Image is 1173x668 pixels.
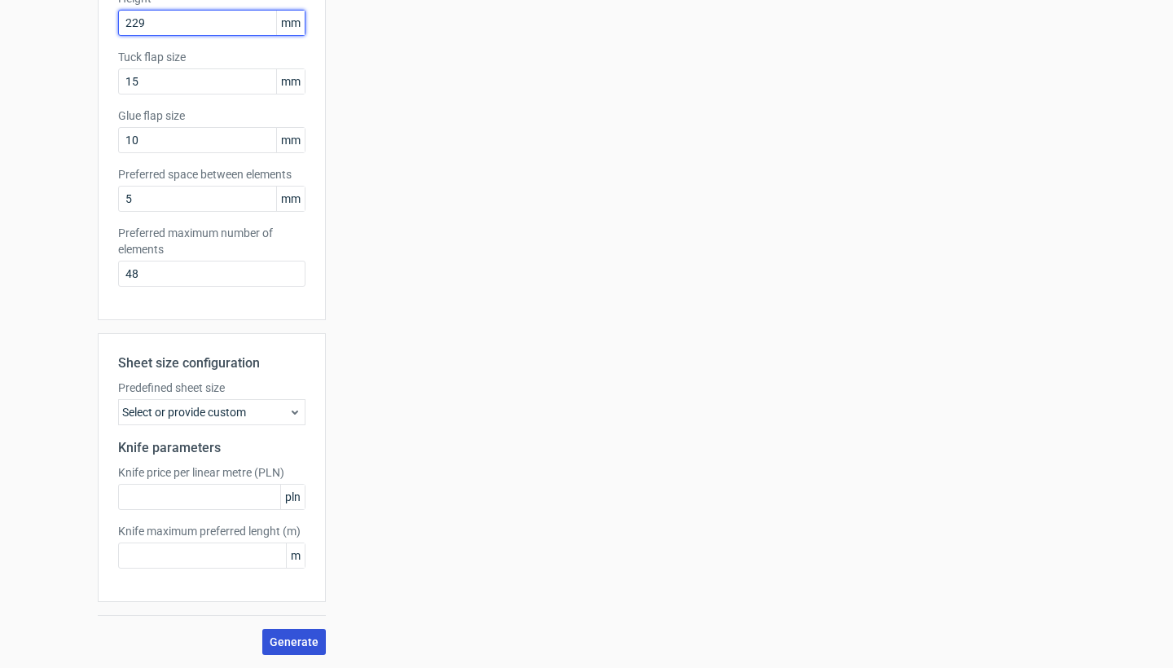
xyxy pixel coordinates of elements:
[118,438,305,458] h2: Knife parameters
[118,399,305,425] div: Select or provide custom
[270,636,319,648] span: Generate
[118,166,305,182] label: Preferred space between elements
[118,380,305,396] label: Predefined sheet size
[118,354,305,373] h2: Sheet size configuration
[276,11,305,35] span: mm
[276,187,305,211] span: mm
[276,69,305,94] span: mm
[118,523,305,539] label: Knife maximum preferred lenght (m)
[118,464,305,481] label: Knife price per linear metre (PLN)
[118,49,305,65] label: Tuck flap size
[276,128,305,152] span: mm
[118,108,305,124] label: Glue flap size
[280,485,305,509] span: pln
[286,543,305,568] span: m
[262,629,326,655] button: Generate
[118,225,305,257] label: Preferred maximum number of elements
